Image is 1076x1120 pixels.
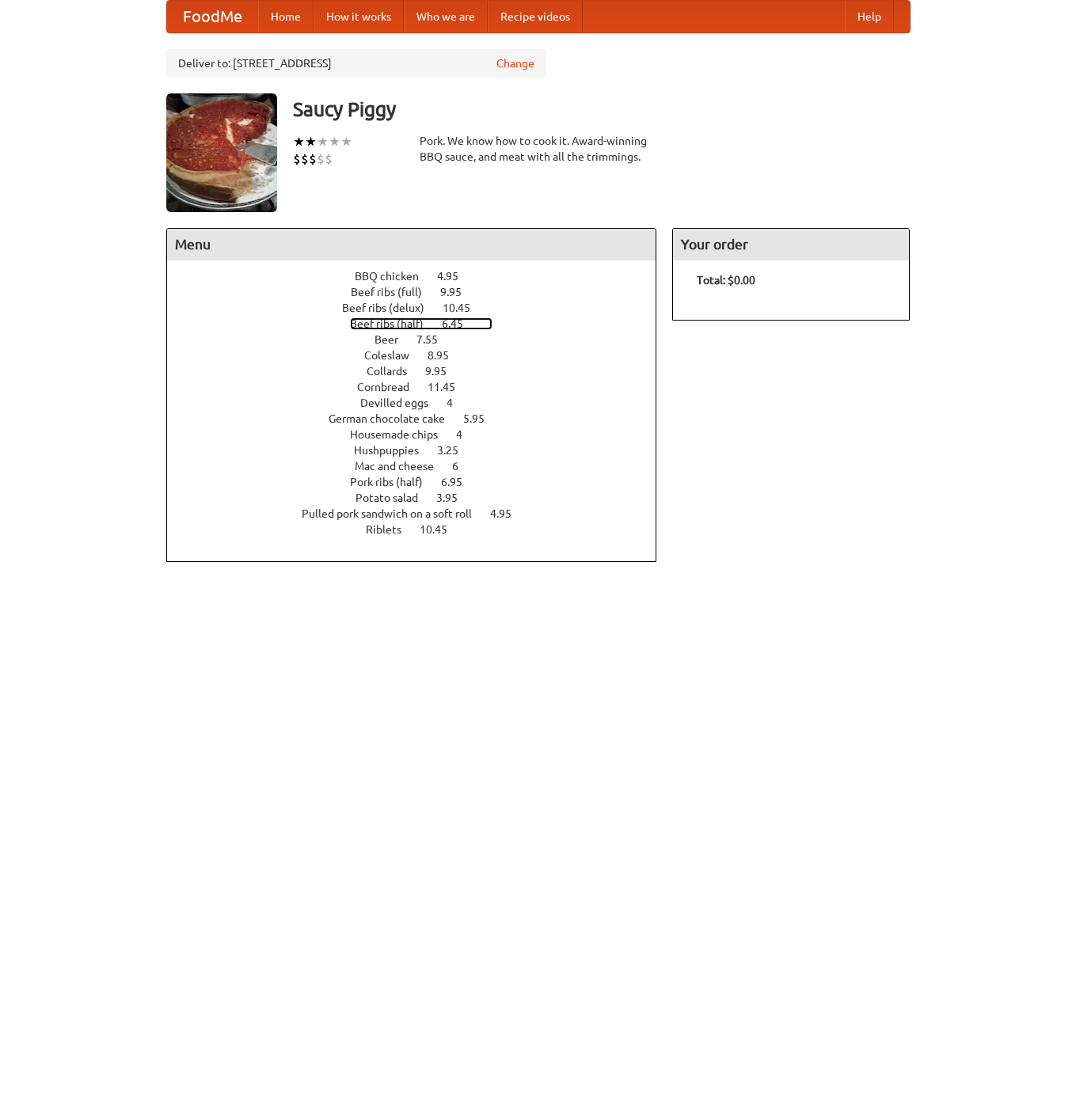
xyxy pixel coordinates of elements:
a: Beer 7.55 [375,333,467,346]
li: $ [317,150,325,168]
span: Devilled eggs [360,397,444,409]
a: Pulled pork sandwich on a soft roll 4.95 [302,507,541,520]
span: 10.45 [443,302,486,314]
span: Beer [375,333,414,346]
a: How it works [314,1,404,32]
a: Pork ribs (half) 6.95 [350,476,492,488]
span: 4.95 [490,507,527,520]
span: Beef ribs (half) [350,317,439,330]
span: 6.95 [441,476,478,488]
a: Cornbread 11.45 [357,381,485,393]
a: BBQ chicken 4.95 [355,270,488,283]
span: Coleslaw [364,349,425,362]
h4: Your order [673,229,909,260]
span: 5.95 [463,412,500,425]
a: Beef ribs (full) 9.95 [351,286,491,298]
span: Pork ribs (half) [350,476,439,488]
a: Who we are [404,1,488,32]
h3: Saucy Piggy [293,93,911,125]
b: Total: $0.00 [697,274,755,287]
span: 9.95 [440,286,477,298]
a: Beef ribs (delux) 10.45 [342,302,500,314]
span: Beef ribs (full) [351,286,438,298]
span: 4.95 [437,270,474,283]
span: 4 [456,428,478,441]
span: Hushpuppies [354,444,435,457]
span: Pulled pork sandwich on a soft roll [302,507,488,520]
a: Collards 9.95 [367,365,476,378]
li: $ [293,150,301,168]
span: BBQ chicken [355,270,435,283]
span: 9.95 [425,365,462,378]
span: Riblets [366,523,417,536]
a: FoodMe [167,1,258,32]
li: ★ [305,133,317,150]
div: Pork. We know how to cook it. Award-winning BBQ sauce, and meat with all the trimmings. [420,133,657,165]
li: ★ [340,133,352,150]
span: 10.45 [420,523,463,536]
span: Beef ribs (delux) [342,302,440,314]
a: Housemade chips 4 [350,428,492,441]
span: Mac and cheese [355,460,450,473]
a: Home [258,1,314,32]
a: Mac and cheese 6 [355,460,488,473]
li: $ [309,150,317,168]
li: ★ [329,133,340,150]
span: 6.45 [442,317,479,330]
span: Collards [367,365,423,378]
span: 8.95 [428,349,465,362]
li: $ [301,150,309,168]
a: Change [496,55,534,71]
span: Housemade chips [350,428,454,441]
span: 4 [447,397,469,409]
span: 11.45 [428,381,471,393]
span: Cornbread [357,381,425,393]
a: German chocolate cake 5.95 [329,412,514,425]
li: ★ [317,133,329,150]
div: Deliver to: [STREET_ADDRESS] [166,49,546,78]
a: Coleslaw 8.95 [364,349,478,362]
li: ★ [293,133,305,150]
a: Recipe videos [488,1,583,32]
span: 3.95 [436,492,473,504]
span: 6 [452,460,474,473]
span: 7.55 [416,333,454,346]
a: Beef ribs (half) 6.45 [350,317,492,330]
li: $ [325,150,333,168]
span: German chocolate cake [329,412,461,425]
img: angular.jpg [166,93,277,212]
h4: Menu [167,229,656,260]
a: Riblets 10.45 [366,523,477,536]
a: Devilled eggs 4 [360,397,482,409]
a: Help [845,1,894,32]
span: 3.25 [437,444,474,457]
a: Hushpuppies 3.25 [354,444,488,457]
a: Potato salad 3.95 [355,492,487,504]
span: Potato salad [355,492,434,504]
